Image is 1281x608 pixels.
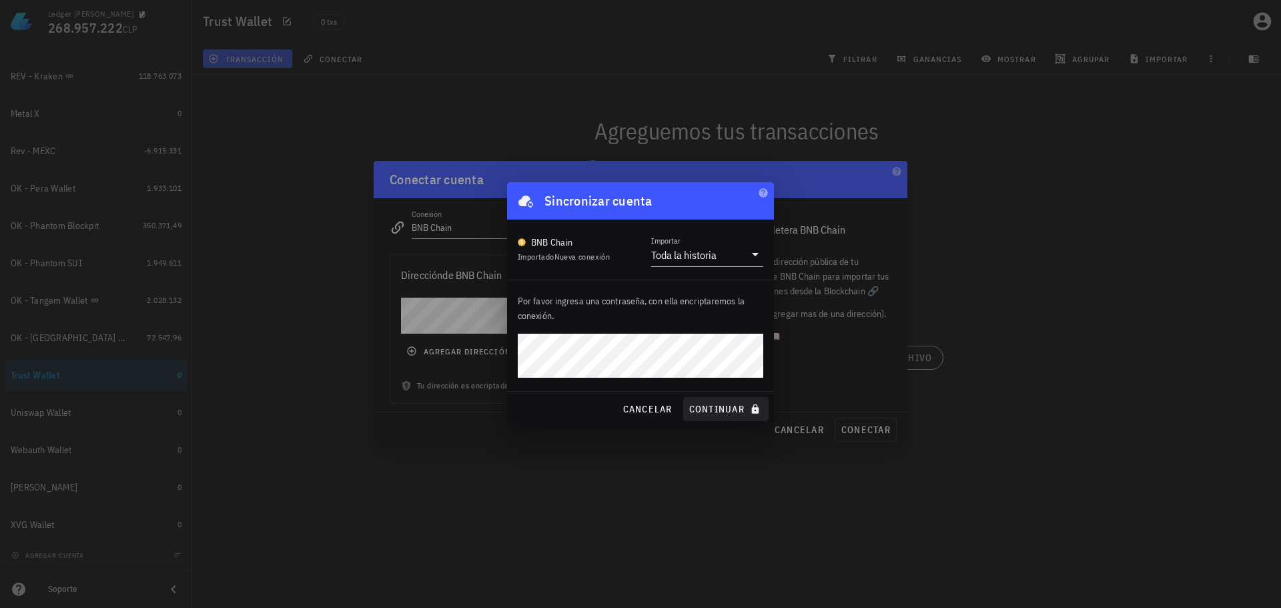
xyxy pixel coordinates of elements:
span: cancelar [622,403,672,415]
span: Importado [518,252,610,262]
button: cancelar [616,397,677,421]
button: continuar [683,397,769,421]
div: Sincronizar cuenta [544,190,653,212]
span: Nueva conexión [554,252,610,262]
label: Importar [651,236,681,246]
div: Toda la historia [651,248,717,262]
div: ImportarToda la historia [651,244,763,266]
div: BNB Chain [531,236,572,249]
img: bnb.svg [518,238,526,246]
span: continuar [689,403,763,415]
p: Por favor ingresa una contraseña, con ella encriptaremos la conexión. [518,294,763,323]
